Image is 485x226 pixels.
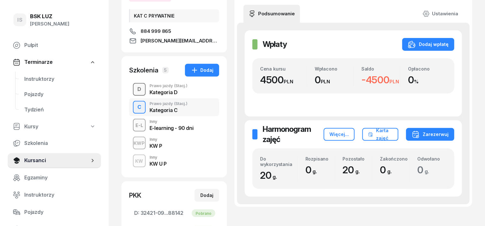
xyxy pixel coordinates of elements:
span: 0 [380,164,395,176]
div: BSK LUZ [30,14,69,19]
a: Pulpit [8,38,101,53]
span: Szkolenia [24,139,96,147]
div: Kategoria D [150,90,188,95]
button: KWP [133,137,146,149]
div: C [135,102,144,113]
div: Opłacono [408,66,447,72]
span: Pulpit [24,41,96,49]
div: [PERSON_NAME] [30,20,69,28]
div: Inny [150,155,167,159]
a: Egzaminy [8,170,101,185]
small: PLN [321,79,330,85]
small: PLN [389,79,399,85]
div: 4500 [260,74,307,86]
div: Dodaj [200,192,213,199]
span: 884 999 865 [141,27,171,35]
div: KW P [150,143,162,148]
a: Pojazdy [8,205,101,220]
div: Prawo jazdy [150,102,188,106]
button: Karta zajęć [362,128,398,141]
a: Kursy [8,119,101,134]
div: E-L [133,121,146,129]
a: Ustawienia [418,5,463,23]
span: Pojazdy [24,208,96,216]
a: Szkolenia [8,136,101,151]
div: Szkolenia [129,66,158,75]
div: Zakończono [380,156,409,162]
button: DPrawo jazdy(Stacj.)Kategoria D [129,80,219,98]
div: Więcej... [329,131,349,138]
small: g. [355,168,360,175]
div: KWP [131,139,148,147]
button: KWInnyKW U P [129,152,219,170]
span: Kursanci [24,156,89,165]
button: KWPInnyKW P [129,134,219,152]
a: Terminarze [8,55,101,70]
span: (Stacj.) [174,102,188,106]
span: (Stacj.) [174,84,188,88]
div: KW U P [150,161,167,166]
button: D [133,83,146,96]
a: Tydzień [19,102,101,117]
a: [PERSON_NAME][EMAIL_ADDRESS][DOMAIN_NAME] [129,37,219,45]
div: Cena kursu [260,66,307,72]
h2: Wpłaty [263,39,287,49]
a: Instruktorzy [8,187,101,203]
div: Karta zajęć [368,127,393,142]
div: 0 [408,74,447,86]
small: g. [313,168,317,175]
span: Kursy [24,123,38,131]
div: KW [133,157,146,165]
button: Zarezerwuj [406,128,454,141]
div: Do wykorzystania [260,156,297,167]
button: Dodaj wpłatę [402,38,454,51]
div: -4500 [361,74,400,86]
span: Tydzień [24,106,96,114]
div: Dodaj [191,66,213,74]
div: Wpłacono [315,66,353,72]
small: PLN [284,79,293,85]
div: Pozostało [343,156,372,162]
div: KAT C PRYWATNIE [129,9,219,22]
span: 20 [260,169,280,181]
a: 884 999 865 [129,27,219,35]
div: Kategoria C [150,108,188,113]
span: 32421-09...88142 [134,209,214,217]
a: Kursanci [8,153,101,168]
small: g. [425,168,429,175]
span: 5 [162,67,169,73]
div: Inny [150,120,193,124]
div: Rozpisano [305,156,335,162]
a: Pojazdy [19,87,101,102]
span: IS [17,17,22,23]
small: g. [387,168,392,175]
div: E-learning - 90 dni [150,125,193,131]
span: Terminarze [24,58,52,66]
h2: Harmonogram zajęć [263,124,324,145]
button: CPrawo jazdy(Stacj.)Kategoria C [129,98,219,116]
span: 20 [343,164,363,176]
button: Więcej... [324,128,355,141]
div: Prawo jazdy [150,84,188,88]
div: D [135,84,144,95]
div: Inny [150,138,162,141]
button: Dodaj [195,189,219,202]
button: E-LInnyE-learning - 90 dni [129,116,219,134]
span: 0 [305,164,320,176]
span: Instruktorzy [24,75,96,83]
div: 0 [315,74,353,86]
a: Instruktorzy [19,72,101,87]
span: Pojazdy [24,90,96,99]
small: % [414,79,419,85]
a: D:32421-09...88142Pobrano [129,206,219,221]
div: Dodaj wpłatę [408,41,449,48]
span: 0 [417,164,432,176]
button: E-L [133,119,146,132]
div: Odwołano [417,156,447,162]
span: Egzaminy [24,174,96,182]
span: [PERSON_NAME][EMAIL_ADDRESS][DOMAIN_NAME] [141,37,219,45]
div: Zarezerwuj [412,131,449,138]
div: Pobrano [192,209,215,217]
a: Podsumowanie [243,5,300,23]
span: D: [134,209,139,217]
